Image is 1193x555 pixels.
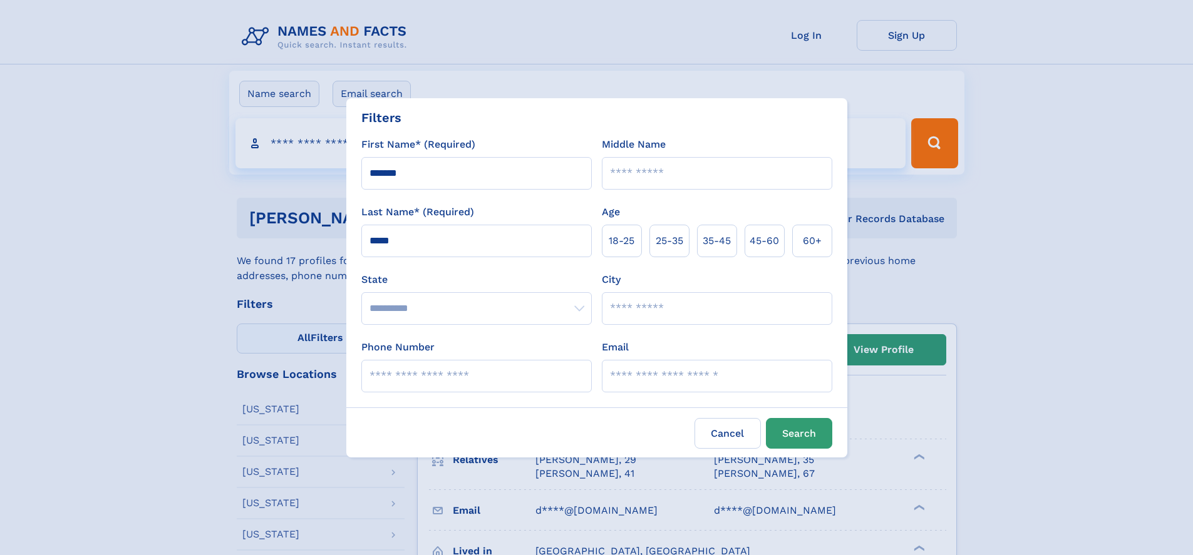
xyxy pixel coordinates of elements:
label: Last Name* (Required) [361,205,474,220]
label: First Name* (Required) [361,137,475,152]
div: Filters [361,108,401,127]
label: City [602,272,621,287]
span: 35‑45 [703,233,731,248]
label: Age [602,205,620,220]
span: 25‑35 [656,233,683,248]
label: Cancel [695,418,761,449]
label: Email [602,340,629,355]
span: 18‑25 [609,233,634,248]
button: Search [766,418,832,449]
label: Middle Name [602,137,666,152]
label: State [361,272,592,287]
span: 45‑60 [750,233,779,248]
label: Phone Number [361,340,435,355]
span: 60+ [803,233,822,248]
